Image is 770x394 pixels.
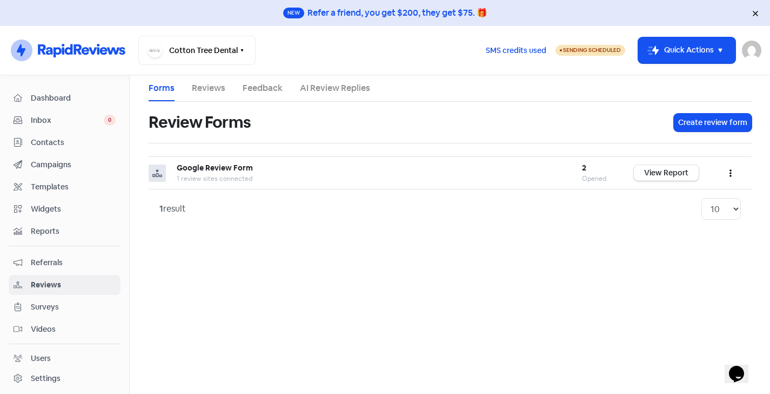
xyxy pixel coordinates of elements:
[177,174,252,183] span: 1 review sites connected
[31,301,116,313] span: Surveys
[243,82,283,95] a: Feedback
[634,165,699,181] a: View Report
[582,163,586,173] b: 2
[192,82,225,95] a: Reviews
[563,47,621,54] span: Sending Scheduled
[477,44,555,55] a: SMS credits used
[9,177,120,197] a: Templates
[31,203,116,215] span: Widgets
[138,36,256,65] button: Cotton Tree Dental
[177,163,253,173] b: Google Review Form
[283,8,304,18] span: New
[555,44,625,57] a: Sending Scheduled
[31,324,116,335] span: Videos
[159,202,186,215] div: result
[31,279,116,291] span: Reviews
[9,369,120,389] a: Settings
[725,351,759,383] iframe: chat widget
[9,155,120,175] a: Campaigns
[638,37,735,63] button: Quick Actions
[31,373,61,384] div: Settings
[674,114,752,132] button: Create review form
[31,137,116,148] span: Contacts
[31,181,116,193] span: Templates
[9,110,120,130] a: Inbox 0
[31,93,116,104] span: Dashboard
[307,6,487,19] div: Refer a friend, you get $200, they get $75. 🎁
[9,349,120,369] a: Users
[31,353,51,364] div: Users
[159,203,163,214] strong: 1
[9,199,120,219] a: Widgets
[742,41,761,60] img: User
[300,82,370,95] a: AI Review Replies
[9,253,120,273] a: Referrals
[486,45,546,56] span: SMS credits used
[9,88,120,108] a: Dashboard
[9,221,120,241] a: Reports
[31,257,116,268] span: Referrals
[31,115,104,126] span: Inbox
[9,297,120,317] a: Surveys
[31,226,116,237] span: Reports
[104,115,116,126] span: 0
[149,82,175,95] a: Forms
[149,105,251,140] h1: Review Forms
[582,174,612,183] div: Opened
[9,319,120,339] a: Videos
[9,275,120,295] a: Reviews
[9,133,120,153] a: Contacts
[31,159,116,170] span: Campaigns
